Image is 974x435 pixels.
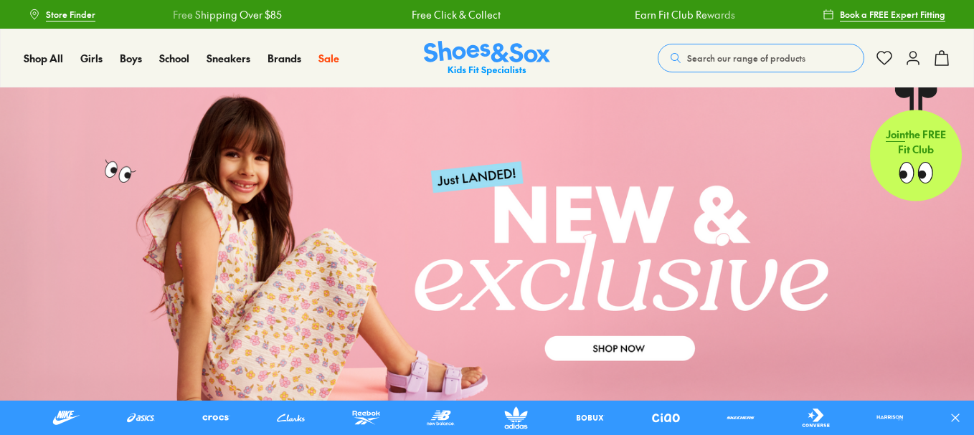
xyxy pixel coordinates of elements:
span: Sneakers [207,51,250,65]
a: Boys [120,51,142,66]
a: Store Finder [29,1,95,27]
a: Free Click & Collect [409,7,498,22]
a: Free Shipping Over $85 [170,7,279,22]
a: Book a FREE Expert Fitting [823,1,945,27]
span: Boys [120,51,142,65]
img: SNS_Logo_Responsive.svg [424,41,550,76]
span: Shop All [24,51,63,65]
span: Girls [80,51,103,65]
a: Girls [80,51,103,66]
span: Brands [268,51,301,65]
span: Store Finder [46,8,95,21]
span: School [159,51,189,65]
span: Book a FREE Expert Fitting [840,8,945,21]
a: School [159,51,189,66]
a: Earn Fit Club Rewards [632,7,732,22]
a: Shop All [24,51,63,66]
span: Join [886,127,905,141]
p: the FREE Fit Club [870,115,962,168]
a: Sale [318,51,339,66]
span: Sale [318,51,339,65]
a: Shoes & Sox [424,41,550,76]
a: Brands [268,51,301,66]
span: Search our range of products [687,52,805,64]
a: Jointhe FREE Fit Club [870,87,962,201]
a: Sneakers [207,51,250,66]
button: Search our range of products [658,44,864,72]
